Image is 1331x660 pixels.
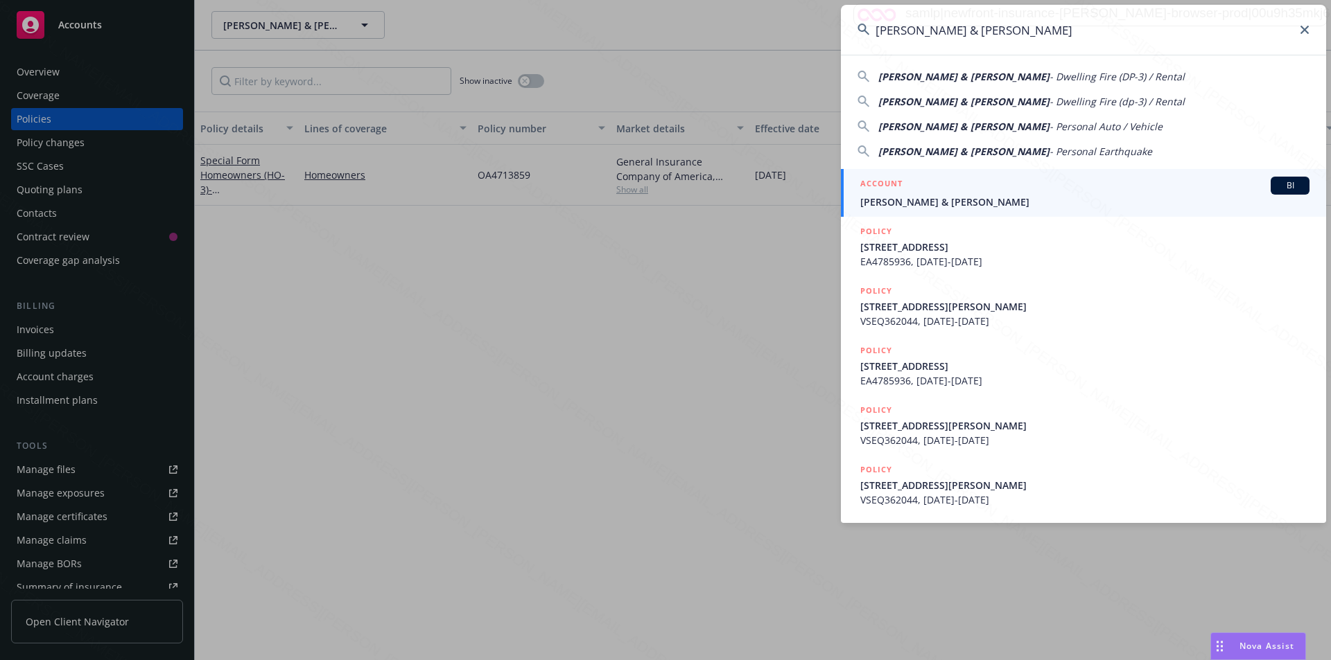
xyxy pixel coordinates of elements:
[860,314,1310,328] span: VSEQ362044, [DATE]-[DATE]
[860,492,1310,507] span: VSEQ362044, [DATE]-[DATE]
[860,359,1310,373] span: [STREET_ADDRESS]
[841,276,1326,336] a: POLICY[STREET_ADDRESS][PERSON_NAME]VSEQ362044, [DATE]-[DATE]
[878,120,1050,133] span: [PERSON_NAME] & [PERSON_NAME]
[841,455,1326,515] a: POLICY[STREET_ADDRESS][PERSON_NAME]VSEQ362044, [DATE]-[DATE]
[860,463,892,476] h5: POLICY
[860,177,903,193] h5: ACCOUNT
[860,418,1310,433] span: [STREET_ADDRESS][PERSON_NAME]
[1050,145,1152,158] span: - Personal Earthquake
[878,145,1050,158] span: [PERSON_NAME] & [PERSON_NAME]
[841,5,1326,55] input: Search...
[1276,179,1304,192] span: BI
[860,254,1310,269] span: EA4785936, [DATE]-[DATE]
[860,433,1310,447] span: VSEQ362044, [DATE]-[DATE]
[860,478,1310,492] span: [STREET_ADDRESS][PERSON_NAME]
[841,395,1326,455] a: POLICY[STREET_ADDRESS][PERSON_NAME]VSEQ362044, [DATE]-[DATE]
[841,217,1326,276] a: POLICY[STREET_ADDRESS]EA4785936, [DATE]-[DATE]
[841,336,1326,395] a: POLICY[STREET_ADDRESS]EA4785936, [DATE]-[DATE]
[1239,640,1294,652] span: Nova Assist
[841,169,1326,217] a: ACCOUNTBI[PERSON_NAME] & [PERSON_NAME]
[860,284,892,298] h5: POLICY
[860,344,892,357] h5: POLICY
[860,195,1310,209] span: [PERSON_NAME] & [PERSON_NAME]
[1050,70,1185,83] span: - Dwelling Fire (DP-3) / Rental
[860,240,1310,254] span: [STREET_ADDRESS]
[878,70,1050,83] span: [PERSON_NAME] & [PERSON_NAME]
[1210,632,1306,660] button: Nova Assist
[1050,95,1185,108] span: - Dwelling Fire (dp-3) / Rental
[860,373,1310,388] span: EA4785936, [DATE]-[DATE]
[860,403,892,417] h5: POLICY
[860,224,892,238] h5: POLICY
[1050,120,1163,133] span: - Personal Auto / Vehicle
[878,95,1050,108] span: [PERSON_NAME] & [PERSON_NAME]
[860,299,1310,314] span: [STREET_ADDRESS][PERSON_NAME]
[1211,633,1228,659] div: Drag to move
